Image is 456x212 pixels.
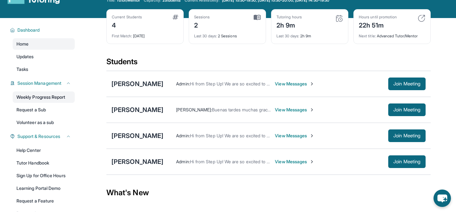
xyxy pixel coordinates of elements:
img: Chevron-Right [309,81,314,86]
button: Session Management [15,80,71,86]
a: Volunteer as a sub [13,117,75,128]
span: Join Meeting [393,134,421,138]
span: First Match : [112,34,132,38]
span: View Messages [275,159,314,165]
div: 22h 51m [359,20,397,30]
div: 4 [112,20,142,30]
button: Join Meeting [388,103,426,116]
div: 2h 9m [276,20,302,30]
a: Request a Feature [13,195,75,207]
a: Learning Portal Demo [13,183,75,194]
img: card [254,15,261,20]
div: Students [106,57,431,71]
span: View Messages [275,81,314,87]
div: [PERSON_NAME] [111,157,163,166]
button: Join Meeting [388,78,426,90]
div: 2h 9m [276,30,343,39]
div: [PERSON_NAME] [111,79,163,88]
div: 2 Sessions [194,30,261,39]
span: View Messages [275,133,314,139]
div: [PERSON_NAME] [111,105,163,114]
button: Join Meeting [388,129,426,142]
img: Chevron-Right [309,107,314,112]
span: Buenas tardes muchas gracias por recordar!! [212,107,301,112]
span: Next title : [359,34,376,38]
span: [PERSON_NAME] : [176,107,212,112]
img: card [418,15,425,22]
span: Admin : [176,81,190,86]
img: card [335,15,343,22]
span: Admin : [176,159,190,164]
span: Support & Resources [17,133,60,140]
a: Tasks [13,64,75,75]
span: Join Meeting [393,160,421,164]
button: chat-button [434,190,451,207]
div: Sessions [194,15,210,20]
a: Updates [13,51,75,62]
span: Updates [16,53,34,60]
button: Support & Resources [15,133,71,140]
span: Last 30 days : [276,34,299,38]
button: Join Meeting [388,155,426,168]
div: Advanced Tutor/Mentor [359,30,425,39]
a: Tutor Handbook [13,157,75,169]
a: Request a Sub [13,104,75,115]
a: Home [13,38,75,50]
span: Admin : [176,133,190,138]
span: Dashboard [17,27,40,33]
a: Help Center [13,145,75,156]
div: What's New [106,179,431,207]
span: Last 30 days : [194,34,217,38]
span: Home [16,41,28,47]
button: Dashboard [15,27,71,33]
span: Join Meeting [393,108,421,112]
a: Weekly Progress Report [13,91,75,103]
span: View Messages [275,107,314,113]
div: Tutoring hours [276,15,302,20]
div: [PERSON_NAME] [111,131,163,140]
div: 2 [194,20,210,30]
div: Current Students [112,15,142,20]
span: Join Meeting [393,82,421,86]
img: card [173,15,178,20]
div: Hours until promotion [359,15,397,20]
img: Chevron-Right [309,133,314,138]
span: Tasks [16,66,28,72]
div: [DATE] [112,30,178,39]
a: Sign Up for Office Hours [13,170,75,181]
span: Session Management [17,80,61,86]
img: Chevron-Right [309,159,314,164]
